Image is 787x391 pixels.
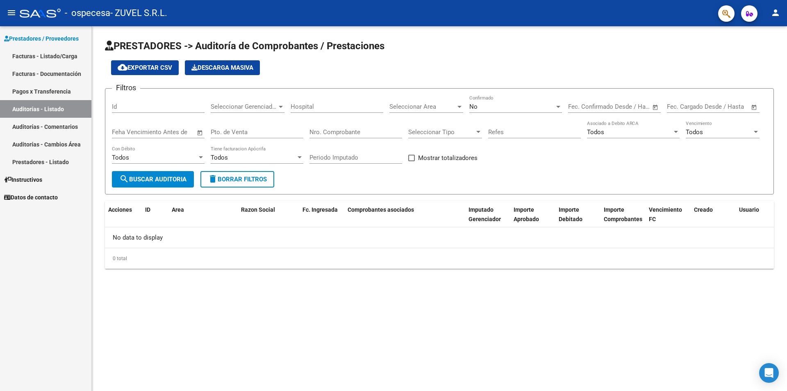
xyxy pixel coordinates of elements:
[7,8,16,18] mat-icon: menu
[211,154,228,161] span: Todos
[105,248,774,269] div: 0 total
[118,64,172,71] span: Exportar CSV
[211,103,277,110] span: Seleccionar Gerenciador
[299,201,344,237] datatable-header-cell: Fc. Ingresada
[168,201,226,237] datatable-header-cell: Area
[389,103,456,110] span: Seleccionar Area
[559,206,582,222] span: Importe Debitado
[196,128,205,137] button: Open calendar
[191,64,253,71] span: Descarga Masiva
[602,103,642,110] input: End date
[587,128,604,136] span: Todos
[185,60,260,75] app-download-masive: Descarga masiva de comprobantes (adjuntos)
[108,206,132,213] span: Acciones
[469,206,501,222] span: Imputado Gerenciador
[112,171,194,187] button: Buscar Auditoria
[241,206,275,213] span: Razon Social
[408,128,475,136] span: Seleccionar Tipo
[649,206,682,222] span: Vencimiento FC
[118,62,127,72] mat-icon: cloud_download
[4,34,79,43] span: Prestadores / Proveedores
[667,103,694,110] input: Start date
[4,175,42,184] span: Instructivos
[105,227,774,248] div: No data to display
[119,176,187,183] span: Buscar Auditoria
[568,103,595,110] input: Start date
[646,201,691,237] datatable-header-cell: Vencimiento FC
[185,60,260,75] button: Descarga Masiva
[465,201,510,237] datatable-header-cell: Imputado Gerenciador
[105,40,384,52] span: PRESTADORES -> Auditoría de Comprobantes / Prestaciones
[200,171,274,187] button: Borrar Filtros
[694,206,713,213] span: Creado
[142,201,168,237] datatable-header-cell: ID
[119,174,129,184] mat-icon: search
[739,206,759,213] span: Usuario
[514,206,539,222] span: Importe Aprobado
[208,176,267,183] span: Borrar Filtros
[604,206,642,222] span: Importe Comprobantes
[112,154,129,161] span: Todos
[736,201,781,237] datatable-header-cell: Usuario
[469,103,478,110] span: No
[110,4,167,22] span: - ZUVEL S.R.L.
[771,8,780,18] mat-icon: person
[701,103,741,110] input: End date
[691,201,736,237] datatable-header-cell: Creado
[65,4,110,22] span: - ospecesa
[418,153,478,163] span: Mostrar totalizadores
[510,201,555,237] datatable-header-cell: Importe Aprobado
[238,201,299,237] datatable-header-cell: Razon Social
[600,201,646,237] datatable-header-cell: Importe Comprobantes
[555,201,600,237] datatable-header-cell: Importe Debitado
[750,103,759,112] button: Open calendar
[172,206,184,213] span: Area
[686,128,703,136] span: Todos
[111,60,179,75] button: Exportar CSV
[344,201,465,237] datatable-header-cell: Comprobantes asociados
[4,193,58,202] span: Datos de contacto
[105,201,142,237] datatable-header-cell: Acciones
[348,206,414,213] span: Comprobantes asociados
[112,82,140,94] h3: Filtros
[759,363,779,383] div: Open Intercom Messenger
[303,206,338,213] span: Fc. Ingresada
[208,174,218,184] mat-icon: delete
[145,206,150,213] span: ID
[651,103,660,112] button: Open calendar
